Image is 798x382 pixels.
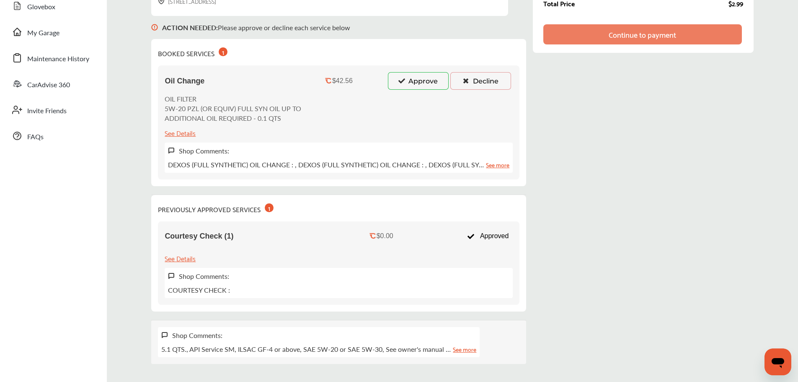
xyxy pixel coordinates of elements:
[158,46,227,59] div: BOOKED SERVICES
[8,99,98,121] a: Invite Friends
[377,232,393,240] div: $0.00
[151,16,158,39] img: svg+xml;base64,PHN2ZyB3aWR0aD0iMTYiIGhlaWdodD0iMTciIHZpZXdCb3g9IjAgMCAxNiAxNyIgZmlsbD0ibm9uZSIgeG...
[450,72,511,90] button: Decline
[219,47,227,56] div: 1
[158,202,274,215] div: PREVIOUSLY APPROVED SERVICES
[8,21,98,43] a: My Garage
[165,127,196,138] div: See Details
[27,2,55,13] span: Glovebox
[161,344,476,354] p: 5.1 QTS., API Service SM, ILSAC GF-4 or above, SAE 5W-20 or SAE 5W-30, See owner's manual …
[168,147,175,154] img: svg+xml;base64,PHN2ZyB3aWR0aD0iMTYiIGhlaWdodD0iMTciIHZpZXdCb3g9IjAgMCAxNiAxNyIgZmlsbD0ibm9uZSIgeG...
[179,146,229,156] label: Shop Comments:
[8,73,98,95] a: CarAdvise 360
[8,47,98,69] a: Maintenance History
[388,72,449,90] button: Approve
[27,80,70,91] span: CarAdvise 360
[486,160,509,169] a: See more
[165,113,301,123] p: ADDITIONAL OIL REQUIRED - 0.1 QTS
[609,30,676,39] div: Continue to payment
[265,203,274,212] div: 1
[165,252,196,264] div: See Details
[8,125,98,147] a: FAQs
[165,77,204,86] span: Oil Change
[764,348,791,375] iframe: Button to launch messaging window
[27,106,67,117] span: Invite Friends
[27,28,59,39] span: My Garage
[27,54,89,65] span: Maintenance History
[162,23,350,32] p: Please approve or decline each service below
[165,94,301,104] p: OIL FILTER
[168,285,230,295] p: COURTESY CHECK :
[453,344,476,354] a: See more
[168,160,509,169] p: DEXOS (FULL SYNTHETIC) OIL CHANGE : , DEXOS (FULL SYNTHETIC) OIL CHANGE : , DEXOS (FULL SY…
[161,332,168,339] img: svg+xml;base64,PHN2ZyB3aWR0aD0iMTYiIGhlaWdodD0iMTciIHZpZXdCb3g9IjAgMCAxNiAxNyIgZmlsbD0ibm9uZSIgeG...
[162,23,218,32] b: ACTION NEEDED :
[168,273,175,280] img: svg+xml;base64,PHN2ZyB3aWR0aD0iMTYiIGhlaWdodD0iMTciIHZpZXdCb3g9IjAgMCAxNiAxNyIgZmlsbD0ibm9uZSIgeG...
[332,77,353,85] div: $42.56
[165,232,233,241] span: Courtesy Check (1)
[463,228,513,244] div: Approved
[172,330,222,340] div: Shop Comments:
[179,271,229,281] label: Shop Comments:
[165,104,301,113] p: 5W-20 PZL (OR EQUIV) FULL SYN OIL UP TO
[27,132,44,143] span: FAQs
